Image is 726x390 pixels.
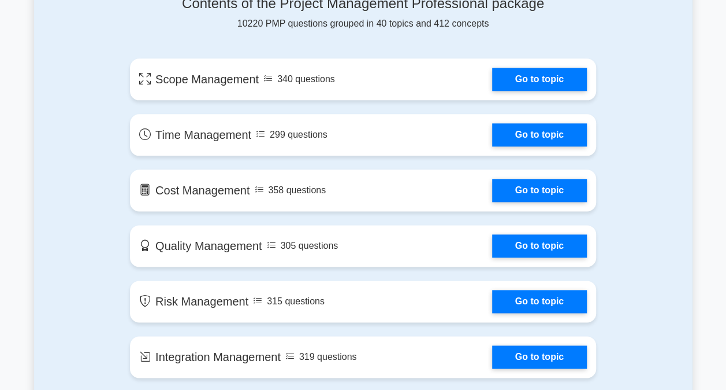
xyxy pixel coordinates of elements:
[492,345,587,369] a: Go to topic
[492,68,587,91] a: Go to topic
[492,179,587,202] a: Go to topic
[492,123,587,146] a: Go to topic
[492,234,587,257] a: Go to topic
[492,290,587,313] a: Go to topic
